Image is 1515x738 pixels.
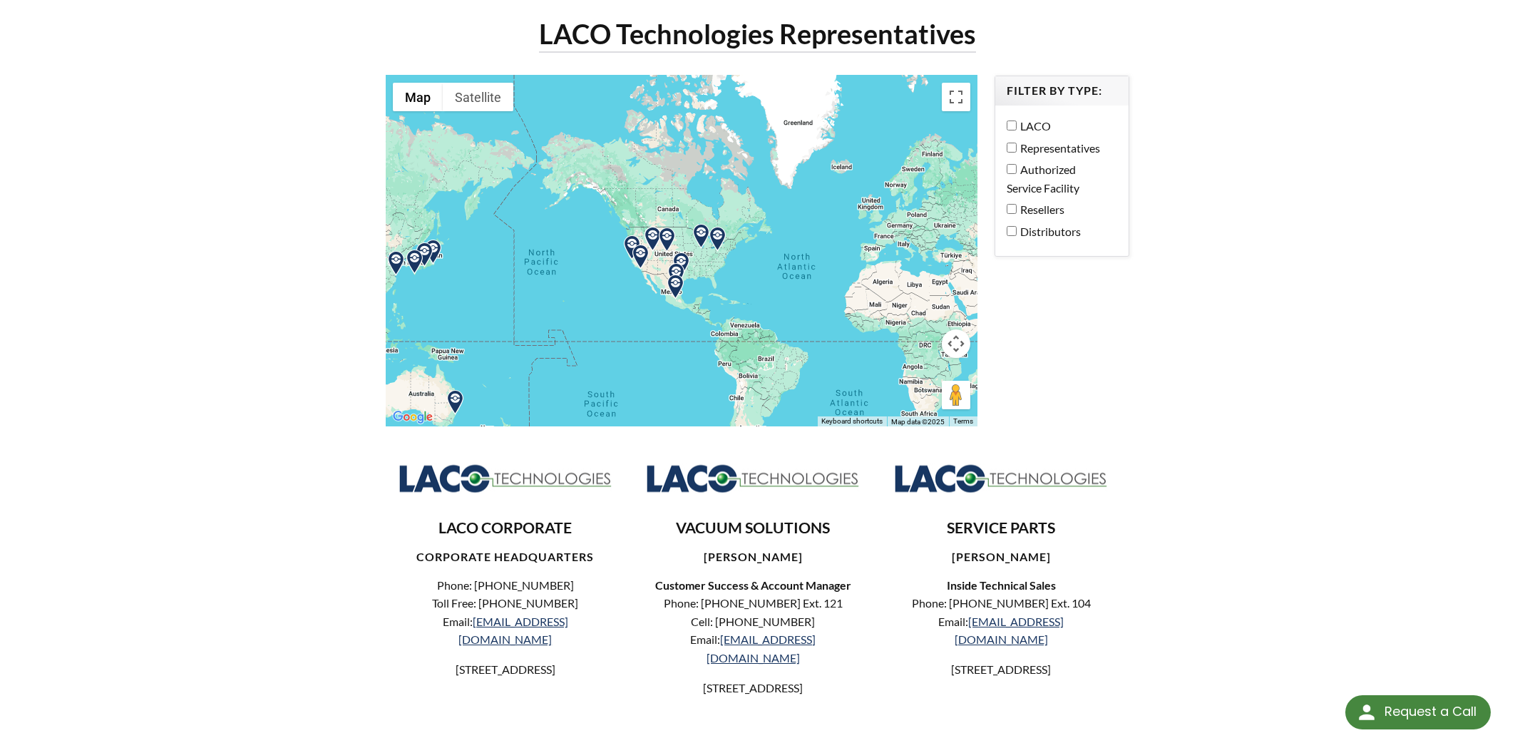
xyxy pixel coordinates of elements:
[1007,164,1017,174] input: Authorized Service Facility
[893,594,1109,649] p: Phone: [PHONE_NUMBER] Ext. 104 Email:
[893,518,1109,538] h3: SERVICE PARTS
[707,632,816,665] a: [EMAIL_ADDRESS][DOMAIN_NAME]
[821,416,883,426] button: Keyboard shortcuts
[1007,160,1111,197] label: Authorized Service Facility
[893,660,1109,679] p: [STREET_ADDRESS]
[397,576,614,649] p: Phone: [PHONE_NUMBER] Toll Free: [PHONE_NUMBER] Email:
[645,518,862,538] h3: VACUUM SOLUTIONS
[1007,83,1118,98] h4: Filter by Type:
[1007,143,1017,153] input: Representatives
[645,594,862,667] p: Phone: [PHONE_NUMBER] Ext. 121 Cell: [PHONE_NUMBER] Email:
[1345,695,1491,729] div: Request a Call
[397,660,614,679] p: [STREET_ADDRESS]
[645,679,862,697] p: [STREET_ADDRESS]
[397,518,614,538] h3: LACO CORPORATE
[1355,701,1378,724] img: round button
[655,578,851,592] strong: Customer Success & Account Manager
[942,83,970,111] button: Toggle fullscreen view
[1007,222,1111,241] label: Distributors
[646,463,860,494] img: Logo_LACO-TECH_hi-res.jpg
[1007,121,1017,130] input: LACO
[942,329,970,358] button: Map camera controls
[416,550,594,563] strong: CORPORATE HEADQUARTERS
[893,550,1109,565] h4: [PERSON_NAME]
[947,578,1056,592] strong: Inside Technical Sales
[393,83,443,111] button: Show street map
[389,408,436,426] a: Open this area in Google Maps (opens a new window)
[953,417,973,425] a: Terms (opens in new tab)
[955,615,1064,647] a: [EMAIL_ADDRESS][DOMAIN_NAME]
[539,16,976,53] h1: LACO Technologies Representatives
[1007,204,1017,214] input: Resellers
[942,381,970,409] button: Drag Pegman onto the map to open Street View
[443,83,513,111] button: Show satellite imagery
[1007,200,1111,219] label: Resellers
[1007,117,1111,135] label: LACO
[458,615,568,647] a: [EMAIL_ADDRESS][DOMAIN_NAME]
[704,550,803,563] strong: [PERSON_NAME]
[1385,695,1477,728] div: Request a Call
[891,418,945,426] span: Map data ©2025
[894,463,1108,494] img: Logo_LACO-TECH_hi-res.jpg
[389,408,436,426] img: Google
[1007,226,1017,236] input: Distributors
[1007,139,1111,158] label: Representatives
[399,463,612,494] img: Logo_LACO-TECH_hi-res.jpg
